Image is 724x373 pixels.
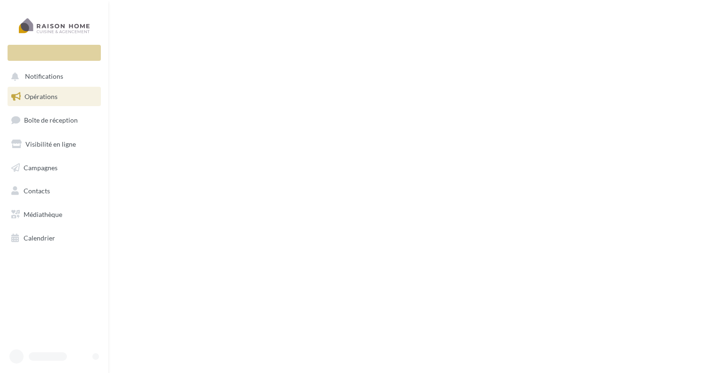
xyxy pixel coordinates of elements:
[25,73,63,81] span: Notifications
[8,45,101,61] div: Nouvelle campagne
[6,134,103,154] a: Visibilité en ligne
[24,187,50,195] span: Contacts
[6,228,103,248] a: Calendrier
[24,163,58,171] span: Campagnes
[6,87,103,107] a: Opérations
[6,181,103,201] a: Contacts
[6,158,103,178] a: Campagnes
[6,205,103,224] a: Médiathèque
[24,234,55,242] span: Calendrier
[24,116,78,124] span: Boîte de réception
[6,110,103,130] a: Boîte de réception
[24,210,62,218] span: Médiathèque
[25,92,58,100] span: Opérations
[25,140,76,148] span: Visibilité en ligne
